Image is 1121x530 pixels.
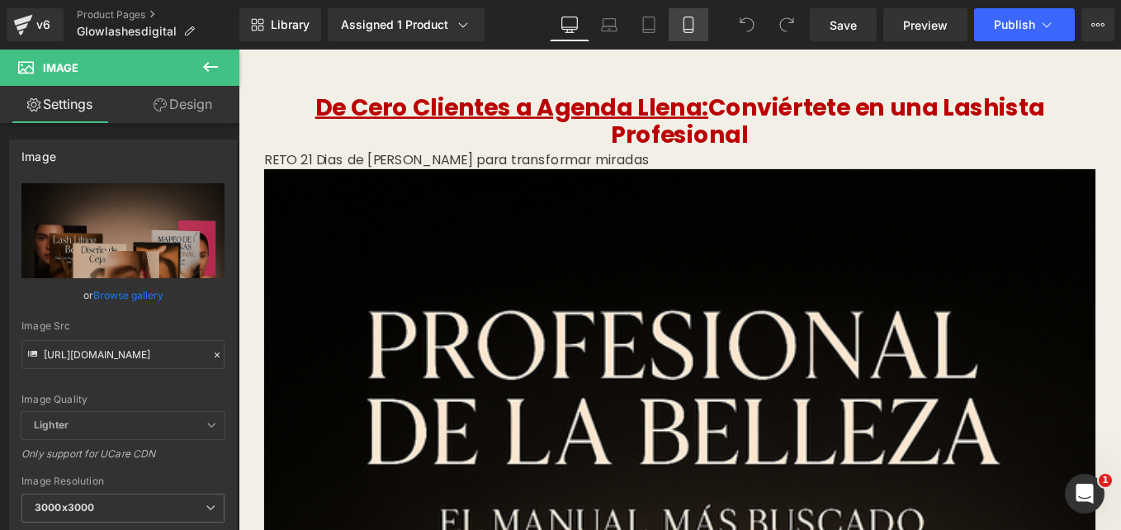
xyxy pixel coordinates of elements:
[21,394,225,405] div: Image Quality
[77,8,239,21] a: Product Pages
[34,419,69,431] b: Lighter
[43,61,78,74] span: Image
[7,8,64,41] a: v6
[271,17,310,32] span: Library
[21,340,225,369] input: Link
[770,8,803,41] button: Redo
[35,501,94,513] b: 3000x3000
[87,46,532,83] u: De Cero Clientes a Agenda Llena:
[87,46,912,115] font: Conviértete en una Lashista Profesional
[21,140,56,163] div: Image
[589,8,629,41] a: Laptop
[974,8,1075,41] button: Publish
[123,86,243,123] a: Design
[239,8,321,41] a: New Library
[1065,474,1104,513] iframe: Intercom live chat
[77,25,177,38] span: Glowlashesdigital
[550,8,589,41] a: Desktop
[29,113,970,135] p: RETO 21 Dias de [PERSON_NAME] para transformar miradas
[883,8,967,41] a: Preview
[21,447,225,471] div: Only support for UCare CDN
[21,286,225,304] div: or
[93,281,163,310] a: Browse gallery
[1099,474,1112,487] span: 1
[33,14,54,35] div: v6
[903,17,948,34] span: Preview
[21,320,225,332] div: Image Src
[1081,8,1114,41] button: More
[341,17,471,33] div: Assigned 1 Product
[669,8,708,41] a: Mobile
[994,18,1035,31] span: Publish
[629,8,669,41] a: Tablet
[830,17,857,34] span: Save
[731,8,764,41] button: Undo
[21,476,225,487] div: Image Resolution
